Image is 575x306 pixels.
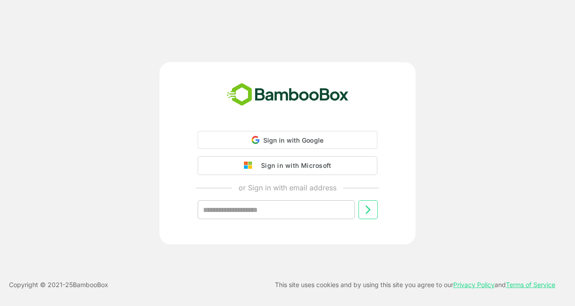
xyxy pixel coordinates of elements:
p: Copyright © 2021- 25 BambooBox [9,279,108,290]
span: Sign in with Google [263,136,324,144]
a: Terms of Service [506,281,555,288]
img: bamboobox [222,80,354,110]
div: Sign in with Microsoft [257,160,331,171]
p: This site uses cookies and by using this site you agree to our and [275,279,555,290]
button: Sign in with Microsoft [198,156,377,175]
a: Privacy Policy [453,281,495,288]
p: or Sign in with email address [239,182,336,193]
div: Sign in with Google [198,131,377,149]
img: google [244,162,257,170]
